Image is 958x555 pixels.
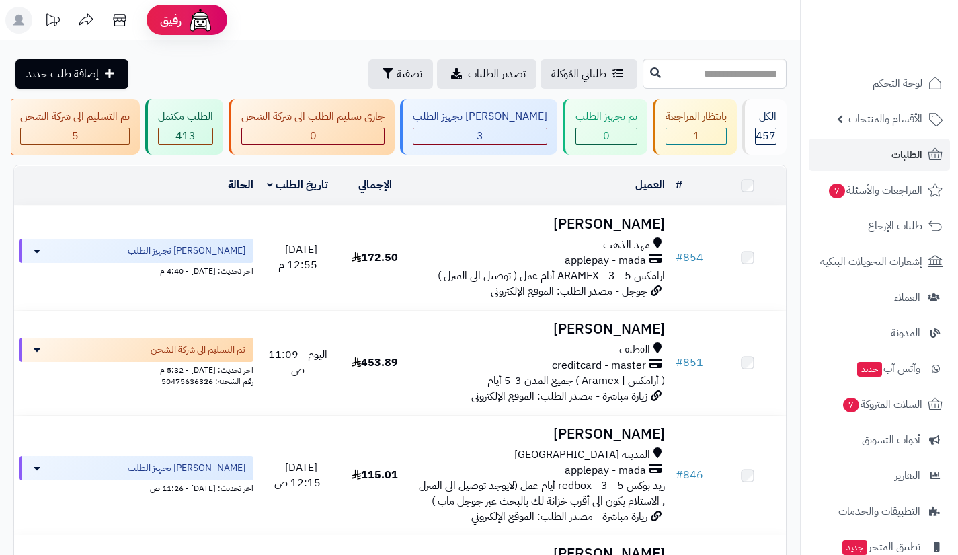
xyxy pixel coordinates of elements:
span: 3 [477,128,483,144]
span: السلات المتروكة [842,395,922,414]
span: تصفية [397,66,422,82]
div: اخر تحديث: [DATE] - 4:40 م [19,263,253,277]
div: 1 [666,128,726,144]
span: وآتس آب [856,359,920,378]
span: 453.89 [352,355,398,371]
div: الطلب مكتمل [158,109,213,124]
span: تصدير الطلبات [468,66,526,82]
span: لوحة التحكم [873,74,922,93]
span: جوجل - مصدر الطلب: الموقع الإلكتروني [491,283,647,299]
span: التقارير [895,466,920,485]
span: [PERSON_NAME] تجهيز الطلب [128,244,245,258]
span: applepay - mada [565,253,646,268]
span: ارامكس ARAMEX - 3 - 5 أيام عمل ( توصيل الى المنزل ) [438,268,665,284]
span: الأقسام والمنتجات [848,110,922,128]
a: تحديثات المنصة [36,7,69,37]
span: 1 [693,128,700,144]
span: [DATE] - 12:55 م [278,242,317,273]
div: بانتظار المراجعة [666,109,727,124]
a: العميل [635,177,665,193]
div: اخر تحديث: [DATE] - 11:26 ص [19,480,253,494]
a: #846 [676,467,703,483]
span: إضافة طلب جديد [26,66,99,82]
span: أدوات التسويق [862,431,920,449]
a: الإجمالي [358,177,392,193]
div: اخر تحديث: [DATE] - 5:32 م [19,362,253,376]
span: المدينة [GEOGRAPHIC_DATA] [514,447,650,463]
div: جاري تسليم الطلب الى شركة الشحن [241,109,385,124]
span: 0 [603,128,610,144]
span: [PERSON_NAME] تجهيز الطلب [128,461,245,475]
img: ai-face.png [187,7,214,34]
a: تاريخ الطلب [267,177,328,193]
a: تم تجهيز الطلب 0 [560,99,650,155]
span: ( أرامكس | Aramex ) جميع المدن 3-5 أيام [487,373,665,389]
span: طلبات الإرجاع [868,217,922,235]
div: 413 [159,128,212,144]
span: 0 [310,128,317,144]
a: وآتس آبجديد [809,353,950,385]
button: تصفية [368,59,433,89]
a: المراجعات والأسئلة7 [809,174,950,207]
div: 3 [413,128,547,144]
span: العملاء [894,288,920,307]
a: #851 [676,355,703,371]
a: إضافة طلب جديد [15,59,128,89]
span: تم التسليم الى شركة الشحن [151,343,245,357]
span: 413 [175,128,196,144]
a: السلات المتروكة7 [809,388,950,420]
a: تم التسليم الى شركة الشحن 5 [5,99,143,155]
span: رفيق [160,12,182,28]
span: القطيف [619,342,650,358]
span: التطبيقات والخدمات [838,502,920,521]
span: 7 [843,398,859,412]
a: # [676,177,682,193]
span: applepay - mada [565,463,646,478]
a: التقارير [809,459,950,492]
span: 115.01 [352,467,398,483]
div: 0 [242,128,384,144]
div: 5 [21,128,129,144]
h3: [PERSON_NAME] [419,322,665,337]
a: تصدير الطلبات [437,59,536,89]
span: رقم الشحنة: 50475636326 [161,375,253,387]
div: تم التسليم الى شركة الشحن [20,109,130,124]
span: 7 [829,184,845,198]
a: #854 [676,250,703,266]
div: [PERSON_NAME] تجهيز الطلب [413,109,547,124]
a: الحالة [228,177,253,193]
span: جديد [857,362,882,377]
a: بانتظار المراجعة 1 [650,99,740,155]
span: # [676,250,683,266]
span: 172.50 [352,250,398,266]
h3: [PERSON_NAME] [419,217,665,232]
span: جديد [842,540,867,555]
span: مهد الذهب [603,237,650,253]
a: أدوات التسويق [809,424,950,456]
a: المدونة [809,317,950,349]
span: الطلبات [891,145,922,164]
span: اليوم - 11:09 ص [268,346,327,378]
span: طلباتي المُوكلة [551,66,606,82]
a: الطلب مكتمل 413 [143,99,226,155]
a: التطبيقات والخدمات [809,495,950,527]
a: جاري تسليم الطلب الى شركة الشحن 0 [226,99,397,155]
span: ريد بوكس redbox - 3 - 5 أيام عمل (لايوجد توصيل الى المنزل , الاستلام يكون الى أقرب خزانة لك بالبح... [419,478,665,509]
div: 0 [576,128,637,144]
span: زيارة مباشرة - مصدر الطلب: الموقع الإلكتروني [471,388,647,404]
a: الطلبات [809,139,950,171]
a: إشعارات التحويلات البنكية [809,246,950,278]
span: 457 [756,128,776,144]
span: 5 [72,128,79,144]
a: طلباتي المُوكلة [541,59,637,89]
h3: [PERSON_NAME] [419,427,665,442]
span: المدونة [891,324,920,342]
span: إشعارات التحويلات البنكية [820,252,922,271]
div: تم تجهيز الطلب [575,109,637,124]
a: لوحة التحكم [809,67,950,100]
a: طلبات الإرجاع [809,210,950,242]
div: الكل [755,109,776,124]
a: [PERSON_NAME] تجهيز الطلب 3 [397,99,560,155]
span: # [676,467,683,483]
span: المراجعات والأسئلة [828,181,922,200]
